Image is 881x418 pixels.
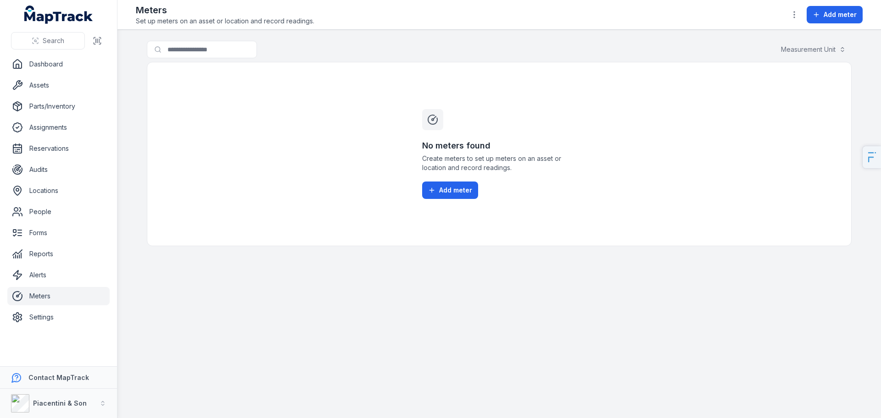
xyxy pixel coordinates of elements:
strong: Piacentini & Son [33,399,87,407]
a: Assignments [7,118,110,137]
a: Settings [7,308,110,326]
button: Search [11,32,85,49]
a: Parts/Inventory [7,97,110,115]
h3: No meters found [422,139,576,152]
a: Reports [7,245,110,263]
button: Measurement Unit [775,41,852,58]
a: People [7,203,110,221]
span: Search [43,36,64,45]
a: Assets [7,76,110,94]
strong: Contact MapTrack [28,374,89,381]
span: Add meter [824,10,857,19]
span: Add meter [439,186,472,195]
a: Alerts [7,266,110,284]
a: Forms [7,224,110,242]
a: Audits [7,160,110,179]
a: Reservations [7,139,110,158]
h2: Meters [136,4,314,16]
a: Locations [7,181,110,200]
a: MapTrack [24,5,93,24]
button: Add meter [807,6,863,23]
a: Dashboard [7,55,110,73]
span: Set up meters on an asset or location and record readings. [136,16,314,26]
a: Meters [7,287,110,305]
button: Add meter [422,181,478,199]
span: Create meters to set up meters on an asset or location and record readings. [422,154,576,172]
